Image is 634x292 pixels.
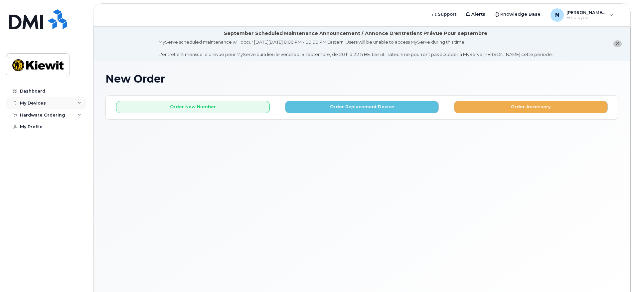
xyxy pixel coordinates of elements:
h1: New Order [105,73,618,85]
button: close notification [613,40,622,47]
div: MyServe scheduled maintenance will occur [DATE][DATE] 8:00 PM - 10:00 PM Eastern. Users will be u... [159,39,553,58]
iframe: Messenger Launcher [605,263,629,287]
button: Order Accessory [454,101,608,113]
div: September Scheduled Maintenance Announcement / Annonce D'entretient Prévue Pour septembre [224,30,487,37]
button: Order Replacement Device [285,101,439,113]
button: Order New Number [116,101,270,113]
